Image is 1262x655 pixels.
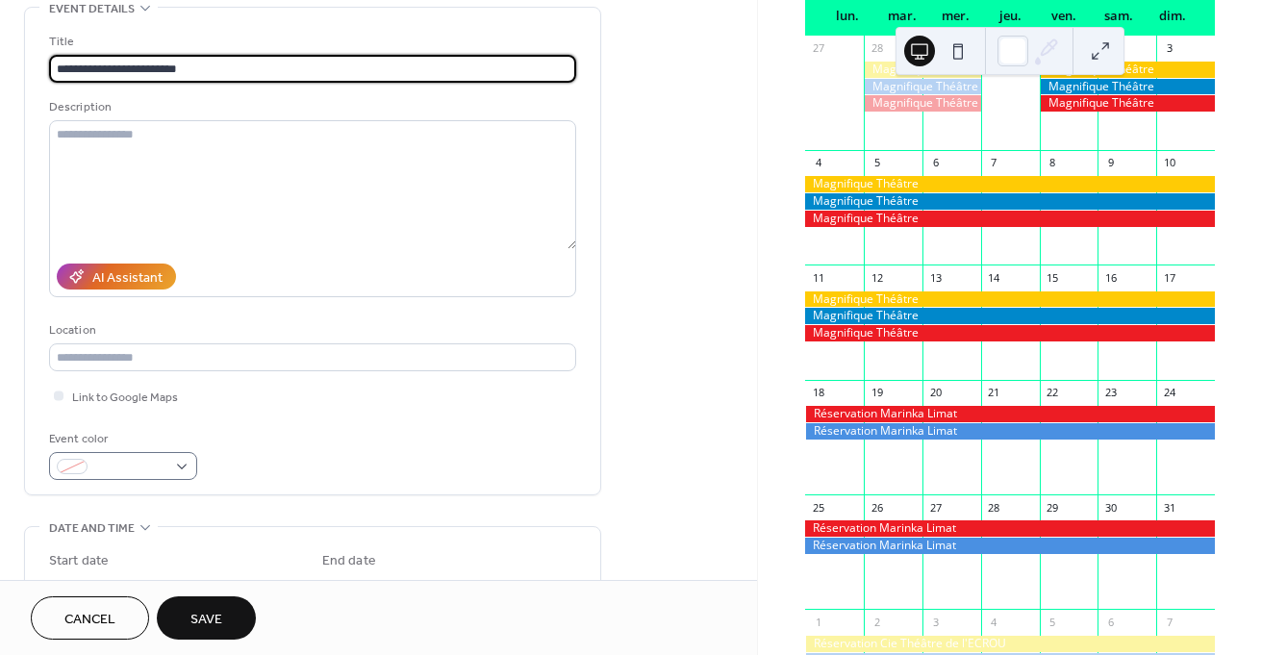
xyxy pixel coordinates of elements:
div: 11 [811,270,825,285]
div: Réservation Marinka Limat [805,538,1215,554]
button: AI Assistant [57,264,176,290]
div: 4 [987,615,1001,629]
div: 30 [1103,500,1118,515]
div: Magnifique Théâtre [805,308,1215,324]
span: Link to Google Maps [72,388,178,408]
div: Start date [49,551,109,571]
div: 5 [1046,615,1060,629]
div: Magnifique Théâtre [805,193,1215,210]
div: 16 [1103,270,1118,285]
div: Event color [49,429,193,449]
div: 22 [1046,386,1060,400]
div: 10 [1162,156,1176,170]
div: 9 [1103,156,1118,170]
div: 6 [1103,615,1118,629]
div: 25 [811,500,825,515]
div: Magnifique Théâtre [805,325,1215,341]
div: Magnifique Théâtre [1040,62,1215,78]
span: Time [462,576,489,596]
div: 1 [811,615,825,629]
div: Magnifique Théâtre [864,79,981,95]
div: 27 [928,500,943,515]
div: Magnifique Théâtre [805,176,1215,192]
div: Magnifique Théâtre [864,95,981,112]
div: Magnifique Théâtre [864,62,981,78]
span: Date [322,576,348,596]
div: 12 [870,270,884,285]
div: 28 [987,500,1001,515]
div: 27 [811,41,825,56]
span: Time [189,576,215,596]
div: 2 [870,615,884,629]
div: Magnifique Théâtre [1040,95,1215,112]
div: 20 [928,386,943,400]
div: 24 [1162,386,1176,400]
div: Magnifique Théâtre [1040,79,1215,95]
div: Location [49,320,572,340]
span: Date [49,576,75,596]
span: Save [190,610,222,630]
div: 5 [870,156,884,170]
div: 14 [987,270,1001,285]
div: 21 [987,386,1001,400]
div: Magnifique Théâtre [805,291,1215,308]
div: Réservation Cie Théâtre de l'ECROU [805,636,1215,652]
div: 28 [870,41,884,56]
span: Cancel [64,610,115,630]
div: 4 [811,156,825,170]
div: 15 [1046,270,1060,285]
div: 29 [1046,500,1060,515]
div: 7 [987,156,1001,170]
div: 18 [811,386,825,400]
div: 6 [928,156,943,170]
div: 17 [1162,270,1176,285]
div: Réservation Marinka Limat [805,406,1215,422]
div: 31 [1162,500,1176,515]
div: Réservation Marinka Limat [805,520,1215,537]
div: End date [322,551,376,571]
div: 3 [1162,41,1176,56]
button: Save [157,596,256,640]
div: 19 [870,386,884,400]
div: 26 [870,500,884,515]
div: AI Assistant [92,268,163,289]
div: Description [49,97,572,117]
div: 13 [928,270,943,285]
div: 3 [928,615,943,629]
div: 7 [1162,615,1176,629]
div: Title [49,32,572,52]
div: Réservation Marinka Limat [805,423,1215,440]
div: 23 [1103,386,1118,400]
span: Date and time [49,518,135,539]
button: Cancel [31,596,149,640]
div: 8 [1046,156,1060,170]
div: Magnifique Théâtre [805,211,1215,227]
